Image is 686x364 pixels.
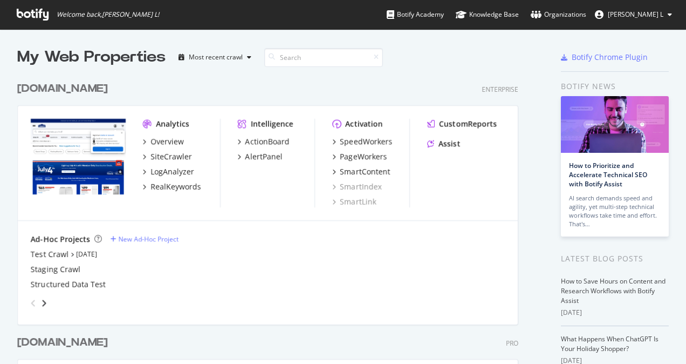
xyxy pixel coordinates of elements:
div: angle-left [26,294,40,312]
div: LogAnalyzer [150,166,194,177]
div: Botify Chrome Plugin [572,52,648,63]
a: ActionBoard [238,136,290,147]
button: [PERSON_NAME] L [586,6,681,23]
div: Most recent crawl [189,54,243,60]
a: New Ad-Hoc Project [111,234,179,244]
a: Assist [427,138,460,149]
a: What Happens When ChatGPT Is Your Holiday Shopper? [561,334,658,353]
div: Botify Academy [387,9,444,20]
div: SmartContent [340,166,390,177]
a: Structured Data Test [31,279,106,290]
a: SmartLink [332,197,376,207]
a: SmartIndex [332,181,381,192]
a: [DOMAIN_NAME] [17,81,112,97]
a: RealKeywords [143,181,201,192]
div: [DATE] [561,308,669,318]
div: Enterprise [482,85,518,94]
div: PageWorkers [340,151,387,162]
a: Overview [143,136,184,147]
div: Pro [506,339,518,348]
div: SiteCrawler [150,151,192,162]
input: Search [264,48,383,67]
div: Analytics [156,119,189,130]
a: LogAnalyzer [143,166,194,177]
div: Ad-Hoc Projects [31,234,90,245]
a: AlertPanel [238,151,283,162]
a: Staging Crawl [31,264,80,275]
div: Assist [438,138,460,149]
div: Botify news [561,80,669,92]
div: angle-right [40,298,48,308]
div: My Web Properties [17,46,166,68]
div: Knowledge Base [456,9,519,20]
div: [DOMAIN_NAME] [17,335,108,350]
div: Intelligence [251,119,293,130]
div: ActionBoard [245,136,290,147]
a: How to Prioritize and Accelerate Technical SEO with Botify Assist [569,161,647,188]
div: RealKeywords [150,181,201,192]
a: Botify Chrome Plugin [561,52,648,63]
img: How to Prioritize and Accelerate Technical SEO with Botify Assist [561,96,669,153]
span: Hemalatha L [608,10,663,19]
a: SpeedWorkers [332,136,392,147]
a: CustomReports [427,119,497,130]
div: Overview [150,136,184,147]
button: Most recent crawl [174,49,256,66]
div: AlertPanel [245,151,283,162]
div: CustomReports [439,119,497,130]
img: www.lowes.com [31,119,126,195]
div: AI search demands speed and agility, yet multi-step technical workflows take time and effort. Tha... [569,194,661,228]
div: Latest Blog Posts [561,253,669,265]
div: SpeedWorkers [340,136,392,147]
div: New Ad-Hoc Project [119,234,179,244]
a: How to Save Hours on Content and Research Workflows with Botify Assist [561,277,666,305]
a: [DATE] [76,250,97,259]
a: PageWorkers [332,151,387,162]
a: SmartContent [332,166,390,177]
div: [DOMAIN_NAME] [17,81,108,97]
div: Organizations [531,9,586,20]
a: Test Crawl [31,249,68,260]
a: SiteCrawler [143,151,192,162]
div: Activation [345,119,382,130]
a: [DOMAIN_NAME] [17,335,112,350]
span: Welcome back, [PERSON_NAME] L ! [57,10,159,19]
